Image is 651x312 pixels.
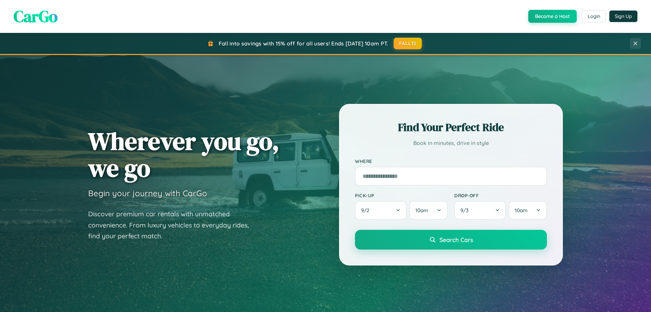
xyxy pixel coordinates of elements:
[88,188,207,198] h3: Begin your journey with CarGo
[355,201,407,220] button: 9/2
[355,138,547,148] p: Book in minutes, drive in style
[355,192,448,198] label: Pick-up
[409,201,448,220] button: 10am
[355,158,547,164] label: Where
[454,201,506,220] button: 9/3
[88,208,258,242] p: Discover premium car rentals with unmatched convenience. From luxury vehicles to everyday rides, ...
[609,11,637,22] button: Sign Up
[460,207,472,214] span: 9 / 3
[219,40,389,47] span: Fall into savings with 15% off for all users! Ends [DATE] 10am PT.
[415,207,428,214] span: 10am
[509,201,547,220] button: 10am
[88,128,279,181] h1: Wherever you go, we go
[394,38,422,49] button: FALL15
[515,207,528,214] span: 10am
[454,192,547,198] label: Drop-off
[439,236,473,243] span: Search Cars
[582,10,606,22] button: Login
[361,207,373,214] span: 9 / 2
[355,230,547,250] button: Search Cars
[355,120,547,135] h2: Find Your Perfect Ride
[528,10,577,23] button: Become a Host
[14,5,58,27] span: CarGo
